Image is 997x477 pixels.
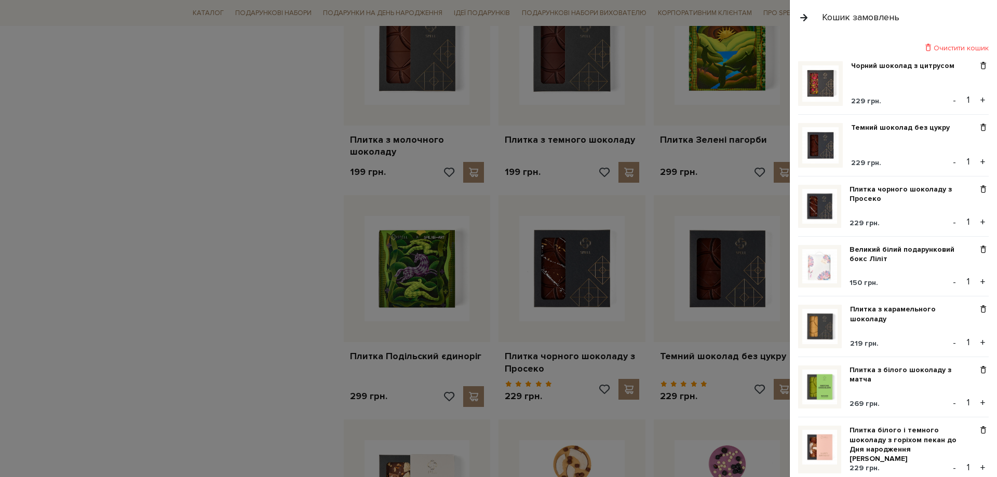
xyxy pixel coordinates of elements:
[850,305,978,323] a: Плитка з карамельного шоколаду
[851,61,962,71] a: Чорний шоколад з цитрусом
[850,219,880,227] span: 229 грн.
[977,154,989,170] button: +
[977,335,989,350] button: +
[798,43,989,53] div: Очистити кошик
[822,11,899,23] div: Кошик замовлень
[850,185,978,203] a: Плитка чорного шоколаду з Просеко
[949,214,960,230] button: -
[949,154,960,170] button: -
[802,430,837,465] img: Плитка білого і темного шоколаду з горіхом пекан до Дня народження рожевий
[949,92,960,108] button: -
[949,460,960,475] button: -
[802,127,839,163] img: Темний шоколад без цукру
[851,158,881,167] span: 229 грн.
[977,92,989,108] button: +
[802,189,837,224] img: Плитка чорного шоколаду з Просеко
[850,464,880,472] span: 229 грн.
[850,245,978,264] a: Великий білий подарунковий бокс Ліліт
[977,460,989,475] button: +
[949,395,960,411] button: -
[850,278,878,287] span: 150 грн.
[949,335,960,350] button: -
[850,339,879,348] span: 219 грн.
[949,274,960,290] button: -
[977,395,989,411] button: +
[802,65,839,102] img: Чорний шоколад з цитрусом
[850,365,978,384] a: Плитка з білого шоколаду з матча
[802,370,837,404] img: Плитка з білого шоколаду з матча
[802,309,838,344] img: Плитка з карамельного шоколаду
[850,426,978,464] a: Плитка білого і темного шоколаду з горіхом пекан до Дня народження [PERSON_NAME]
[850,399,880,408] span: 269 грн.
[851,97,881,105] span: 229 грн.
[802,249,837,284] img: Великий білий подарунковий бокс Ліліт
[851,123,958,132] a: Темний шоколад без цукру
[977,214,989,230] button: +
[977,274,989,290] button: +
